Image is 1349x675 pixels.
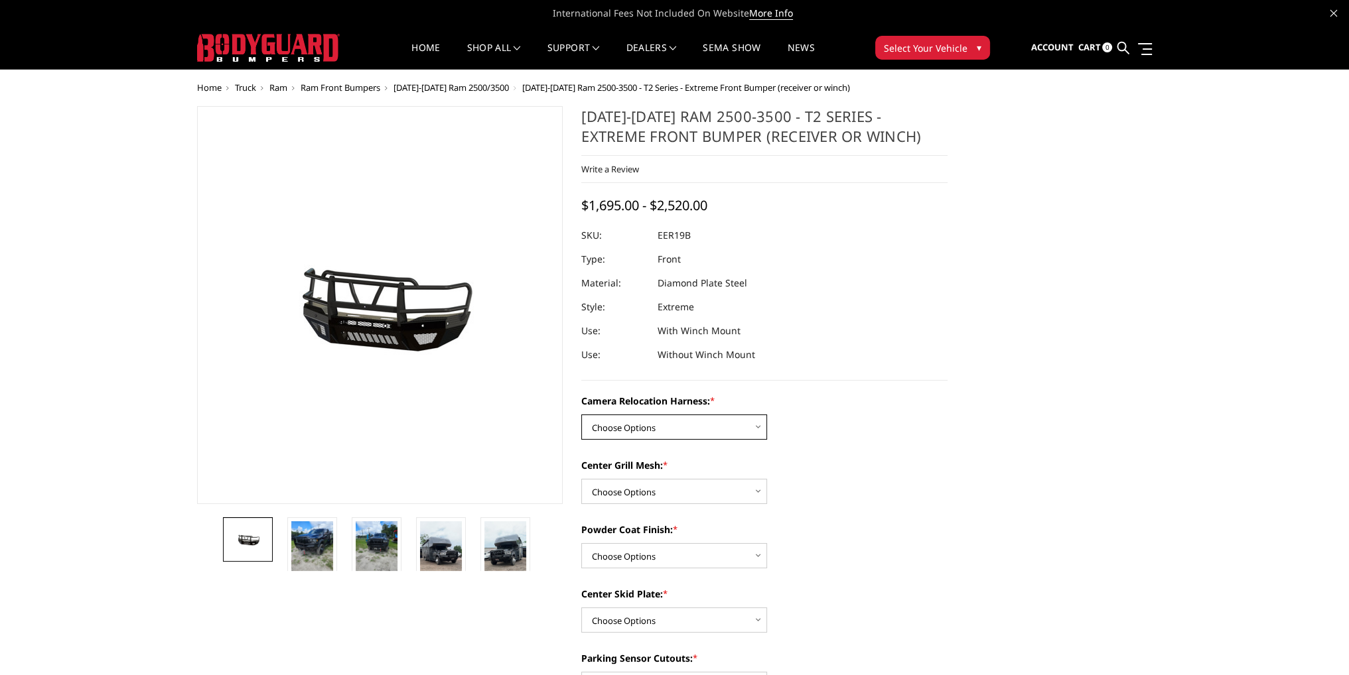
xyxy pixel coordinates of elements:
[420,521,462,595] img: 2019-2026 Ram 2500-3500 - T2 Series - Extreme Front Bumper (receiver or winch)
[356,521,397,577] img: 2019-2026 Ram 2500-3500 - T2 Series - Extreme Front Bumper (receiver or winch)
[522,82,850,93] span: [DATE]-[DATE] Ram 2500-3500 - T2 Series - Extreme Front Bumper (receiver or winch)
[581,196,707,214] span: $1,695.00 - $2,520.00
[581,163,639,175] a: Write a Review
[626,43,677,69] a: Dealers
[581,651,948,665] label: Parking Sensor Cutouts:
[581,106,948,156] h1: [DATE]-[DATE] Ram 2500-3500 - T2 Series - Extreme Front Bumper (receiver or winch)
[658,343,755,367] dd: Without Winch Mount
[581,247,648,271] dt: Type:
[1078,30,1112,66] a: Cart 0
[581,343,648,367] dt: Use:
[581,295,648,319] dt: Style:
[301,82,380,93] a: Ram Front Bumpers
[658,295,694,319] dd: Extreme
[875,36,990,60] button: Select Your Vehicle
[581,271,648,295] dt: Material:
[581,394,948,408] label: Camera Relocation Harness:
[393,82,509,93] a: [DATE]-[DATE] Ram 2500/3500
[581,319,648,343] dt: Use:
[658,223,691,247] dd: EER19B
[227,530,269,549] img: 2019-2026 Ram 2500-3500 - T2 Series - Extreme Front Bumper (receiver or winch)
[884,41,967,55] span: Select Your Vehicle
[581,522,948,536] label: Powder Coat Finish:
[581,587,948,601] label: Center Skid Plate:
[787,43,814,69] a: News
[547,43,600,69] a: Support
[581,223,648,247] dt: SKU:
[269,82,287,93] a: Ram
[197,34,340,62] img: BODYGUARD BUMPERS
[658,247,681,271] dd: Front
[749,7,793,20] a: More Info
[977,40,981,54] span: ▾
[703,43,760,69] a: SEMA Show
[235,82,256,93] a: Truck
[1102,42,1112,52] span: 0
[581,458,948,472] label: Center Grill Mesh:
[467,43,521,69] a: shop all
[1030,30,1073,66] a: Account
[484,521,526,595] img: 2019-2026 Ram 2500-3500 - T2 Series - Extreme Front Bumper (receiver or winch)
[291,521,333,577] img: 2019-2026 Ram 2500-3500 - T2 Series - Extreme Front Bumper (receiver or winch)
[1078,41,1100,53] span: Cart
[658,271,747,295] dd: Diamond Plate Steel
[411,43,440,69] a: Home
[197,106,563,504] a: 2019-2026 Ram 2500-3500 - T2 Series - Extreme Front Bumper (receiver or winch)
[197,82,222,93] a: Home
[1030,41,1073,53] span: Account
[658,319,741,343] dd: With Winch Mount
